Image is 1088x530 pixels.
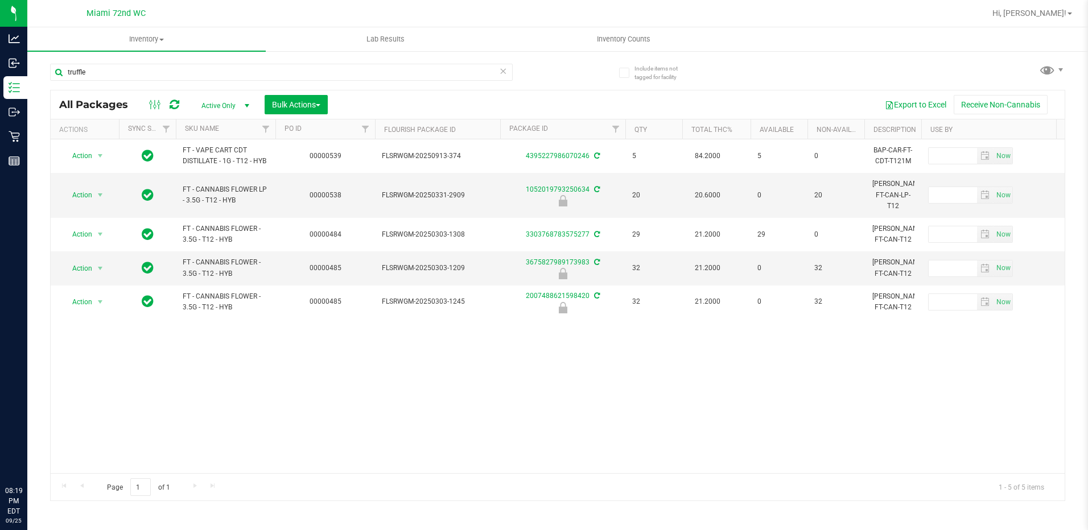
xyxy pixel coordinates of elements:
a: Sync Status [128,125,172,132]
span: select [93,294,108,310]
span: Sync from Compliance System [592,292,600,300]
a: Lab Results [266,27,504,51]
span: select [994,148,1012,164]
span: 0 [757,296,801,307]
span: FT - CANNABIS FLOWER - 3.5G - T12 - HYB [183,291,269,313]
span: select [994,187,1012,203]
span: 20 [632,190,675,201]
span: Action [62,148,93,164]
span: 21.2000 [689,260,726,276]
p: 08:19 PM EDT [5,486,22,516]
span: Clear [500,64,508,78]
span: FLSRWGM-20250331-2909 [382,190,493,201]
a: Flourish Package ID [384,126,456,134]
span: All Packages [59,98,139,111]
a: 00000485 [310,264,341,272]
inline-svg: Analytics [9,33,20,44]
span: Bulk Actions [272,100,320,109]
a: 00000538 [310,191,341,199]
span: select [977,187,994,203]
span: select [93,260,108,276]
a: Use By [930,126,953,134]
span: Sync from Compliance System [592,185,600,193]
span: 5 [757,151,801,162]
span: 21.2000 [689,293,726,310]
span: Action [62,226,93,242]
span: Hi, [PERSON_NAME]! [992,9,1066,18]
input: 1 [130,478,151,496]
span: Action [62,294,93,310]
a: 3303768783575277 [526,230,590,238]
span: Sync from Compliance System [592,258,600,266]
span: select [994,294,1012,310]
div: [PERSON_NAME]-FT-CAN-T12 [871,290,914,314]
a: 1052019793250634 [526,185,590,193]
span: 0 [757,190,801,201]
span: select [994,260,1012,276]
span: Set Current date [994,260,1013,276]
div: Actions [59,126,114,134]
button: Export to Excel [877,95,954,114]
span: Sync from Compliance System [592,230,600,238]
span: In Sync [142,226,154,242]
a: 00000539 [310,152,341,160]
span: select [994,226,1012,242]
span: FT - CANNABIS FLOWER - 3.5G - T12 - HYB [183,257,269,279]
span: 0 [814,229,858,240]
a: Filter [157,119,176,139]
span: 84.2000 [689,148,726,164]
inline-svg: Reports [9,155,20,167]
span: FLSRWGM-20250303-1245 [382,296,493,307]
span: select [977,226,994,242]
button: Bulk Actions [265,95,328,114]
span: 5 [632,151,675,162]
span: Action [62,260,93,276]
p: 09/25 [5,516,22,525]
span: In Sync [142,187,154,203]
span: Page of 1 [97,478,179,496]
a: 00000484 [310,230,341,238]
span: 1 - 5 of 5 items [990,478,1053,495]
a: SKU Name [185,125,219,132]
a: 00000485 [310,297,341,305]
span: 29 [757,229,801,240]
span: Set Current date [994,226,1013,243]
span: FLSRWGM-20250303-1308 [382,229,493,240]
span: FT - VAPE CART CDT DISTILLATE - 1G - T12 - HYB [183,145,269,167]
iframe: Resource center [11,439,46,473]
span: 32 [814,263,858,274]
span: Set Current date [994,294,1013,310]
inline-svg: Inbound [9,57,20,69]
span: 21.2000 [689,226,726,243]
span: FT - CANNABIS FLOWER LP - 3.5G - T12 - HYB [183,184,269,206]
span: select [977,294,994,310]
div: Newly Received [498,268,627,279]
span: In Sync [142,293,154,309]
span: Set Current date [994,148,1013,164]
a: Inventory [27,27,266,51]
div: [PERSON_NAME]-FT-CAN-T12 [871,222,914,246]
button: Receive Non-Cannabis [954,95,1048,114]
span: 20 [814,190,858,201]
a: Description [873,126,916,134]
span: select [93,148,108,164]
input: Search Package ID, Item Name, SKU, Lot or Part Number... [50,64,513,81]
span: Miami 72nd WC [86,9,146,18]
span: FT - CANNABIS FLOWER - 3.5G - T12 - HYB [183,223,269,245]
a: Qty [634,126,647,134]
span: FLSRWGM-20250303-1209 [382,263,493,274]
span: 29 [632,229,675,240]
span: select [93,226,108,242]
span: In Sync [142,148,154,164]
div: BAP-CAR-FT-CDT-T121M [871,144,914,168]
span: 20.6000 [689,187,726,204]
span: Include items not tagged for facility [634,64,691,81]
span: Set Current date [994,187,1013,204]
span: 0 [757,263,801,274]
a: 3675827989173983 [526,258,590,266]
div: [PERSON_NAME]-FT-CAN-T12 [871,256,914,280]
span: Sync from Compliance System [592,152,600,160]
a: 2007488621598420 [526,292,590,300]
span: FLSRWGM-20250913-374 [382,151,493,162]
inline-svg: Outbound [9,106,20,118]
